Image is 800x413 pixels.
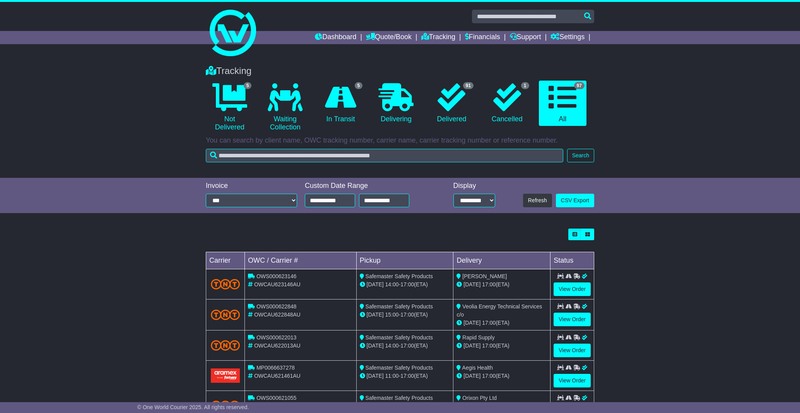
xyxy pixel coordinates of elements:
button: Search [567,149,594,162]
span: [DATE] [367,281,384,287]
img: Aramex.png [211,368,240,383]
span: 1 [521,82,529,89]
a: Financials [465,31,500,44]
span: 17:00 [400,311,414,318]
span: [DATE] [367,311,384,318]
span: 14:00 [385,342,399,349]
span: OWCAU622013AU [254,342,301,349]
span: 17:00 [482,281,496,287]
a: Dashboard [315,31,356,44]
span: Safemaster Safety Products [366,273,433,279]
button: Refresh [523,194,552,207]
span: 11:00 [385,373,399,379]
div: - (ETA) [360,311,450,319]
div: Invoice [206,182,297,190]
span: MP0066637278 [256,365,295,371]
td: OWC / Carrier # [245,252,357,269]
span: 5 [355,82,363,89]
div: (ETA) [456,280,547,289]
td: Delivery [453,252,550,269]
div: - (ETA) [360,342,450,350]
a: 5 In Transit [317,81,364,126]
div: Custom Date Range [305,182,429,190]
span: OWCAU622848AU [254,311,301,318]
span: 17:00 [400,373,414,379]
span: OWS000622013 [256,334,297,341]
span: Veolia Energy Technical Services c/o [456,303,542,318]
span: © One World Courier 2025. All rights reserved. [137,404,249,410]
span: Aegis Health [462,365,493,371]
span: [DATE] [463,342,480,349]
span: Orixon Pty Ltd [462,395,497,401]
a: CSV Export [556,194,594,207]
a: 91 Delivered [428,81,475,126]
span: [DATE] [463,320,480,326]
a: 5 Not Delivered [206,81,253,134]
span: Safemaster Safety Products [366,395,433,401]
img: TNT_Domestic.png [211,340,240,351]
a: View Order [554,282,591,296]
span: [DATE] [463,373,480,379]
span: 17:00 [482,373,496,379]
div: - (ETA) [360,372,450,380]
a: View Order [554,374,591,387]
td: Carrier [206,252,245,269]
div: (ETA) [456,342,547,350]
span: OWS000623146 [256,273,297,279]
span: 97 [574,82,585,89]
div: Display [453,182,495,190]
span: 91 [463,82,474,89]
div: - (ETA) [360,280,450,289]
span: [DATE] [367,342,384,349]
span: [DATE] [463,281,480,287]
a: 97 All [539,81,586,126]
span: Safemaster Safety Products [366,334,433,341]
span: OWS000621055 [256,395,297,401]
a: View Order [554,313,591,326]
a: Waiting Collection [261,81,309,134]
a: Settings [550,31,585,44]
span: OWS000622848 [256,303,297,310]
a: Quote/Book [366,31,412,44]
img: TNT_Domestic.png [211,279,240,289]
span: 5 [244,82,252,89]
span: Safemaster Safety Products [366,365,433,371]
span: OWCAU621461AU [254,373,301,379]
span: [PERSON_NAME] [462,273,507,279]
img: TNT_Domestic.png [211,401,240,411]
td: Pickup [356,252,453,269]
span: Safemaster Safety Products [366,303,433,310]
a: Tracking [421,31,455,44]
span: 17:00 [482,320,496,326]
a: 1 Cancelled [483,81,531,126]
span: 17:00 [400,342,414,349]
td: Status [550,252,594,269]
a: View Order [554,344,591,357]
div: (ETA) [456,319,547,327]
span: Rapid Supply [462,334,494,341]
span: 17:00 [400,281,414,287]
span: [DATE] [367,373,384,379]
div: (ETA) [456,372,547,380]
span: 14:00 [385,281,399,287]
p: You can search by client name, OWC tracking number, carrier name, carrier tracking number or refe... [206,136,594,145]
span: 17:00 [482,342,496,349]
a: Support [510,31,541,44]
span: 15:00 [385,311,399,318]
span: OWCAU623146AU [254,281,301,287]
img: TNT_Domestic.png [211,310,240,320]
a: Delivering [372,81,420,126]
div: Tracking [202,65,598,77]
